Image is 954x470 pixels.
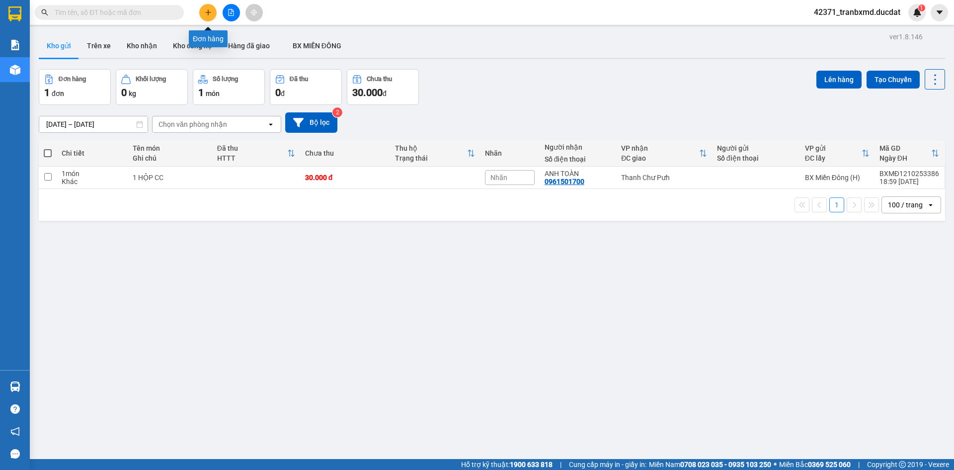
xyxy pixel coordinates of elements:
[889,31,923,42] div: ver 1.8.146
[800,140,874,167] th: Toggle SortBy
[649,459,771,470] span: Miền Nam
[806,6,908,18] span: 42371_tranbxmd.ducdat
[62,178,123,186] div: Khác
[217,154,287,162] div: HTTT
[121,87,127,98] span: 0
[879,178,939,186] div: 18:59 [DATE]
[367,76,392,83] div: Chưa thu
[867,71,920,89] button: Tạo Chuyến
[935,8,944,17] span: caret-down
[212,140,300,167] th: Toggle SortBy
[621,154,699,162] div: ĐC giao
[485,149,535,157] div: Nhãn
[205,9,212,16] span: plus
[270,69,342,105] button: Đã thu0đ
[206,90,220,97] span: món
[616,140,712,167] th: Toggle SortBy
[44,87,50,98] span: 1
[119,34,165,58] button: Kho nhận
[250,9,257,16] span: aim
[888,200,923,210] div: 100 / trang
[8,6,21,21] img: logo-vxr
[560,459,561,470] span: |
[10,404,20,414] span: question-circle
[133,154,207,162] div: Ghi chú
[10,427,20,436] span: notification
[293,42,341,50] span: BX MIỀN ĐÔNG
[220,34,278,58] button: Hàng đã giao
[569,459,646,470] span: Cung cấp máy in - giấy in:
[165,34,220,58] button: Kho công nợ
[79,34,119,58] button: Trên xe
[133,144,207,152] div: Tên món
[39,116,148,132] input: Select a date range.
[245,4,263,21] button: aim
[545,155,612,163] div: Số điện thoại
[879,144,931,152] div: Mã GD
[717,144,795,152] div: Người gửi
[774,463,777,467] span: ⚪️
[189,30,228,47] div: Đơn hàng
[395,154,467,162] div: Trạng thái
[920,4,923,11] span: 1
[621,144,699,152] div: VP nhận
[879,170,939,178] div: BXMĐ1210253386
[10,381,20,392] img: warehouse-icon
[510,461,553,469] strong: 1900 633 818
[874,140,944,167] th: Toggle SortBy
[55,7,172,18] input: Tìm tên, số ĐT hoặc mã đơn
[136,76,166,83] div: Khối lượng
[129,90,136,97] span: kg
[383,90,387,97] span: đ
[805,154,862,162] div: ĐC lấy
[680,461,771,469] strong: 0708 023 035 - 0935 103 250
[931,4,948,21] button: caret-down
[913,8,922,17] img: icon-new-feature
[39,69,111,105] button: Đơn hàng1đơn
[717,154,795,162] div: Số điện thoại
[52,90,64,97] span: đơn
[490,174,507,182] span: Nhãn
[41,9,48,16] span: search
[808,461,851,469] strong: 0369 525 060
[10,65,20,75] img: warehouse-icon
[305,174,385,182] div: 30.000 đ
[899,461,906,468] span: copyright
[116,69,188,105] button: Khối lượng0kg
[545,170,612,178] div: ANH TOÀN
[347,69,419,105] button: Chưa thu30.000đ
[390,140,480,167] th: Toggle SortBy
[621,174,707,182] div: Thanh Chư Pưh
[858,459,860,470] span: |
[352,87,383,98] span: 30.000
[193,69,265,105] button: Số lượng1món
[332,107,342,117] sup: 2
[198,87,204,98] span: 1
[217,144,287,152] div: Đã thu
[290,76,308,83] div: Đã thu
[133,174,207,182] div: 1 HỘP CC
[927,201,935,209] svg: open
[918,4,925,11] sup: 1
[59,76,86,83] div: Đơn hàng
[267,120,275,128] svg: open
[545,143,612,151] div: Người nhận
[39,34,79,58] button: Kho gửi
[545,178,584,186] div: 0961501700
[305,149,385,157] div: Chưa thu
[879,154,931,162] div: Ngày ĐH
[805,144,862,152] div: VP gửi
[10,449,20,459] span: message
[199,4,217,21] button: plus
[461,459,553,470] span: Hỗ trợ kỹ thuật:
[159,119,227,129] div: Chọn văn phòng nhận
[228,9,235,16] span: file-add
[805,174,870,182] div: BX Miền Đông (H)
[223,4,240,21] button: file-add
[275,87,281,98] span: 0
[213,76,238,83] div: Số lượng
[62,170,123,178] div: 1 món
[816,71,862,89] button: Lên hàng
[779,459,851,470] span: Miền Bắc
[10,40,20,50] img: solution-icon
